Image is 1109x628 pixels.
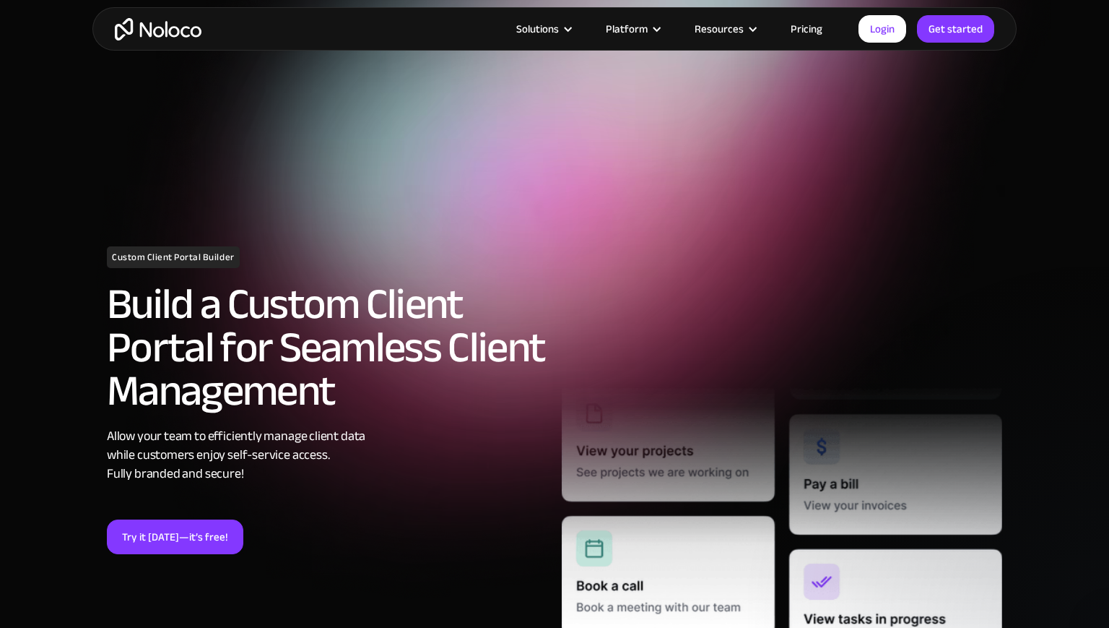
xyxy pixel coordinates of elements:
[773,20,840,38] a: Pricing
[107,246,240,268] h1: Custom Client Portal Builder
[917,15,994,43] a: Get started
[588,20,677,38] div: Platform
[858,15,906,43] a: Login
[677,20,773,38] div: Resources
[695,20,744,38] div: Resources
[606,20,648,38] div: Platform
[498,20,588,38] div: Solutions
[107,520,243,554] a: Try it [DATE]—it’s free!
[107,283,547,413] h2: Build a Custom Client Portal for Seamless Client Management
[115,18,201,40] a: home
[516,20,559,38] div: Solutions
[107,427,547,483] div: Allow your team to efficiently manage client data while customers enjoy self-service access. Full...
